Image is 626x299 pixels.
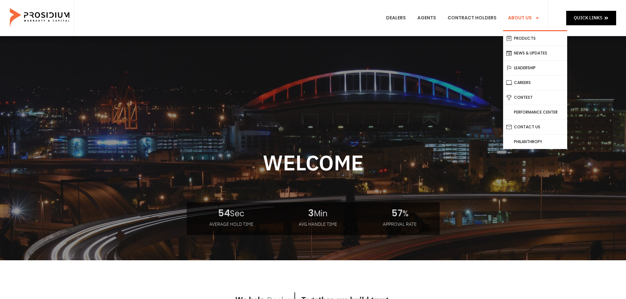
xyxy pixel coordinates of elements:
a: News & Updates [503,46,567,60]
a: Quick Links [566,11,616,25]
a: Careers [503,75,567,90]
a: Contract Holders [443,6,501,30]
a: Contest [503,90,567,105]
a: Leadership [503,61,567,75]
span: Quick Links [574,14,602,22]
a: Products [503,31,567,46]
ul: About Us [503,30,567,149]
a: Contact Us [503,120,567,134]
a: Dealers [381,6,411,30]
a: Performance Center [503,105,567,119]
a: Philanthropy [503,135,567,149]
a: Agents [412,6,441,30]
nav: Menu [381,6,545,30]
a: About Us [503,6,545,30]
